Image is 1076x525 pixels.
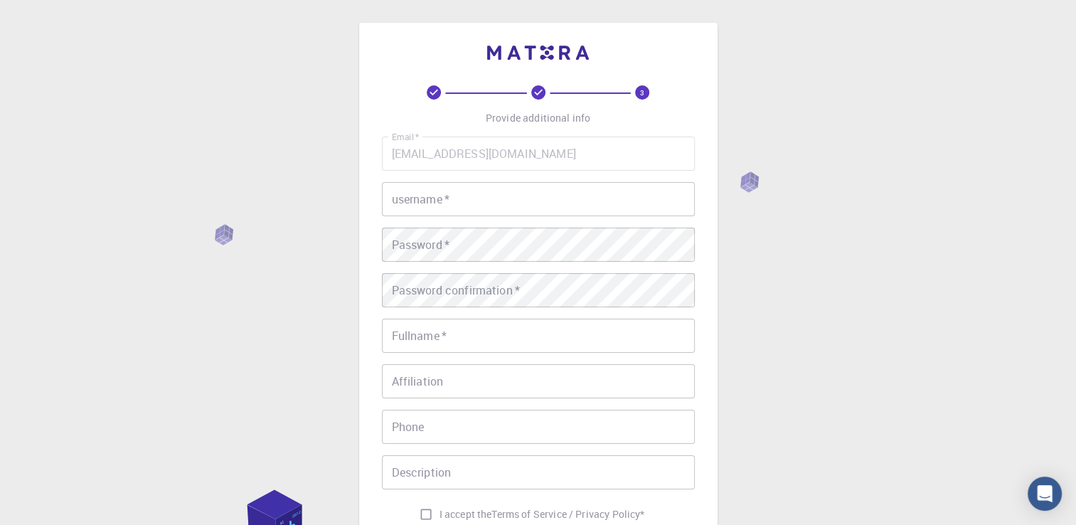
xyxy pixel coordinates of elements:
[1028,477,1062,511] div: Open Intercom Messenger
[640,87,644,97] text: 3
[486,111,590,125] p: Provide additional info
[392,131,419,143] label: Email
[440,507,492,521] span: I accept the
[491,507,644,521] p: Terms of Service / Privacy Policy *
[491,507,644,521] a: Terms of Service / Privacy Policy*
